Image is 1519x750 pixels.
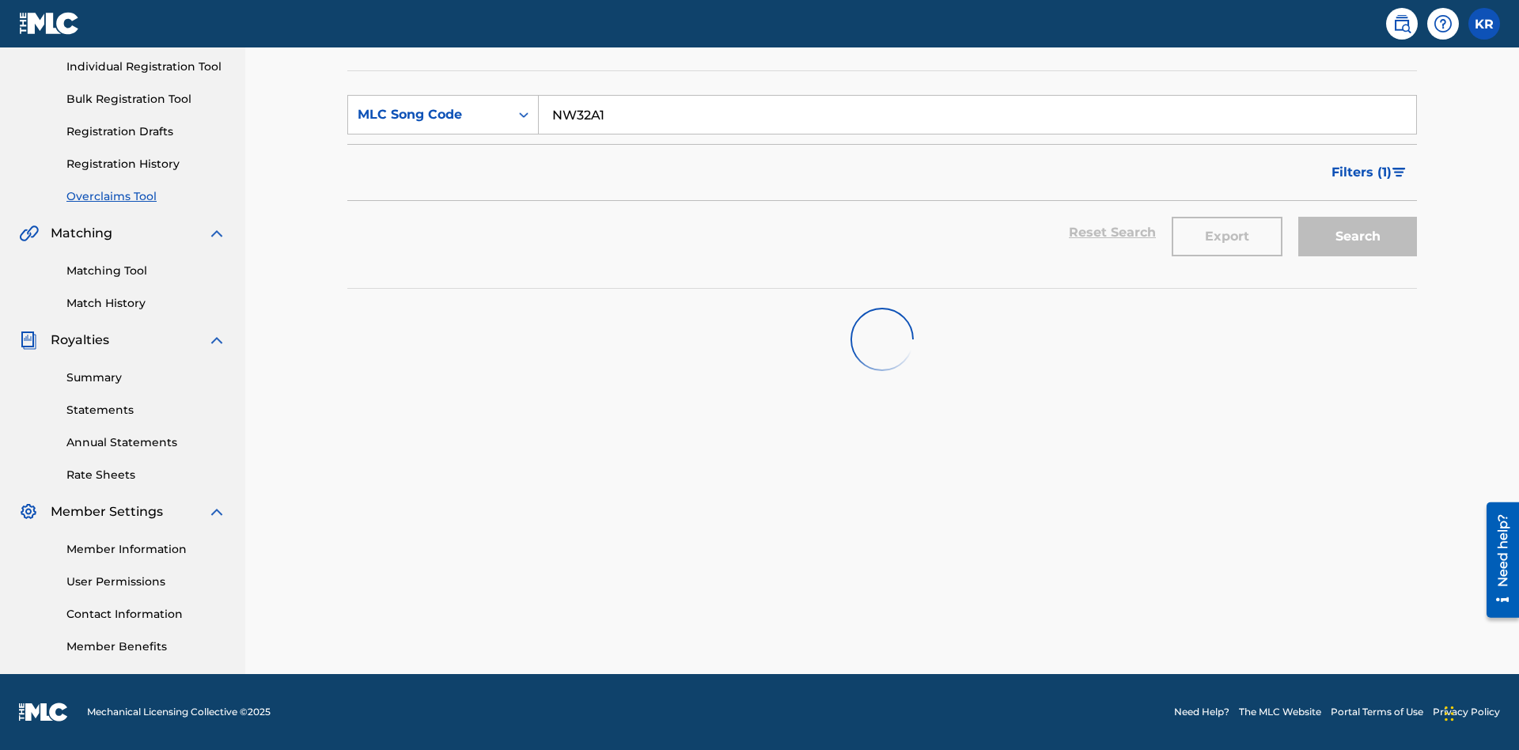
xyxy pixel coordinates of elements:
[66,91,226,108] a: Bulk Registration Tool
[66,295,226,312] a: Match History
[66,263,226,279] a: Matching Tool
[207,502,226,521] img: expand
[1427,8,1459,40] div: Help
[1433,705,1500,719] a: Privacy Policy
[207,331,226,350] img: expand
[1475,496,1519,626] iframe: Resource Center
[19,12,80,35] img: MLC Logo
[66,574,226,590] a: User Permissions
[19,224,39,243] img: Matching
[1445,690,1454,737] div: Drag
[66,123,226,140] a: Registration Drafts
[1434,14,1453,33] img: help
[19,502,38,521] img: Member Settings
[66,156,226,172] a: Registration History
[1331,705,1423,719] a: Portal Terms of Use
[19,703,68,722] img: logo
[1440,674,1519,750] iframe: Chat Widget
[66,606,226,623] a: Contact Information
[66,59,226,75] a: Individual Registration Tool
[1386,8,1418,40] a: Public Search
[207,224,226,243] img: expand
[358,105,500,124] div: MLC Song Code
[1331,163,1392,182] span: Filters ( 1 )
[66,369,226,386] a: Summary
[1468,8,1500,40] div: User Menu
[66,541,226,558] a: Member Information
[66,434,226,451] a: Annual Statements
[19,331,38,350] img: Royalties
[1392,168,1406,177] img: filter
[51,331,109,350] span: Royalties
[66,402,226,419] a: Statements
[1322,153,1417,192] button: Filters (1)
[87,705,271,719] span: Mechanical Licensing Collective © 2025
[1239,705,1321,719] a: The MLC Website
[66,188,226,205] a: Overclaims Tool
[66,638,226,655] a: Member Benefits
[840,297,925,382] img: preloader
[347,95,1417,264] form: Search Form
[51,224,112,243] span: Matching
[1392,14,1411,33] img: search
[51,502,163,521] span: Member Settings
[66,467,226,483] a: Rate Sheets
[1174,705,1229,719] a: Need Help?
